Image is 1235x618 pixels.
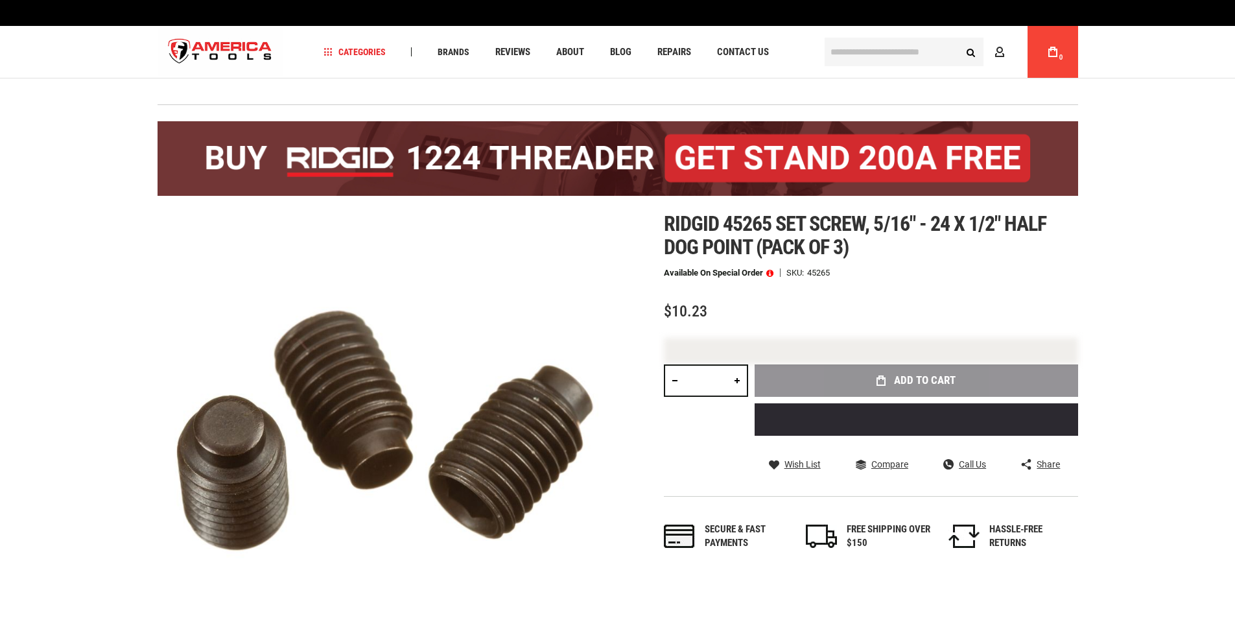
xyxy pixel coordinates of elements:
[1037,460,1060,469] span: Share
[856,458,908,470] a: Compare
[158,28,283,77] img: America Tools
[556,47,584,57] span: About
[438,47,469,56] span: Brands
[989,523,1074,551] div: HASSLE-FREE RETURNS
[664,302,707,320] span: $10.23
[158,28,283,77] a: store logo
[943,458,986,470] a: Call Us
[610,47,631,57] span: Blog
[806,525,837,548] img: shipping
[711,43,775,61] a: Contact Us
[604,43,637,61] a: Blog
[847,523,931,551] div: FREE SHIPPING OVER $150
[948,525,980,548] img: returns
[657,47,691,57] span: Repairs
[158,121,1078,196] img: BOGO: Buy the RIDGID® 1224 Threader (26092), get the 92467 200A Stand FREE!
[652,43,697,61] a: Repairs
[664,211,1047,259] span: Ridgid 45265 set screw, 5/16" - 24 x 1/2" half dog point (pack of 3)
[807,268,830,277] div: 45265
[664,525,695,548] img: payments
[432,43,475,61] a: Brands
[550,43,590,61] a: About
[769,458,821,470] a: Wish List
[489,43,536,61] a: Reviews
[1059,54,1063,61] span: 0
[959,460,986,469] span: Call Us
[318,43,392,61] a: Categories
[784,460,821,469] span: Wish List
[705,523,789,551] div: Secure & fast payments
[495,47,530,57] span: Reviews
[664,268,773,278] p: Available on Special Order
[1041,26,1065,78] a: 0
[323,47,386,56] span: Categories
[871,460,908,469] span: Compare
[786,268,807,277] strong: SKU
[959,40,983,64] button: Search
[717,47,769,57] span: Contact Us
